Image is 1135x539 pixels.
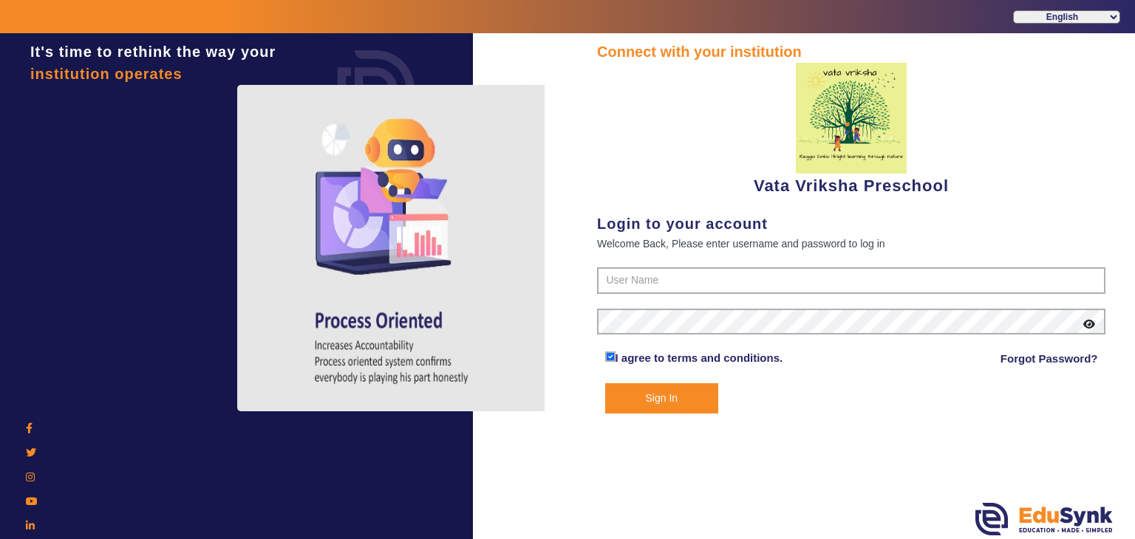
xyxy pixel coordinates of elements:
[30,44,276,60] span: It's time to rethink the way your
[597,213,1105,235] div: Login to your account
[605,383,719,413] button: Sign In
[597,235,1105,253] div: Welcome Back, Please enter username and password to log in
[597,63,1105,198] div: Vata Vriksha Preschool
[796,63,907,174] img: 817d6453-c4a2-41f8-ac39-e8a470f27eea
[237,85,548,411] img: login4.png
[597,267,1105,294] input: User Name
[616,351,783,364] a: I agree to terms and conditions.
[321,33,432,144] img: login.png
[30,66,183,82] span: institution operates
[597,41,1105,63] div: Connect with your institution
[975,503,1113,535] img: edusynk.png
[1001,350,1098,368] a: Forgot Password?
